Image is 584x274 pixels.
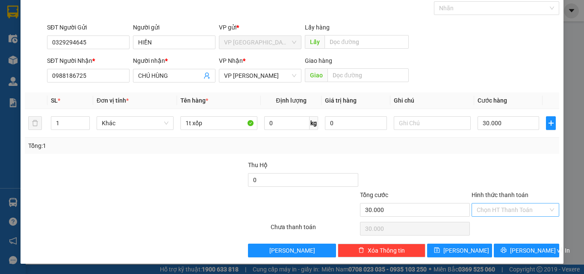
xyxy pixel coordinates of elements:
[368,246,405,255] span: Xóa Thông tin
[390,92,474,109] th: Ghi chú
[28,141,226,150] div: Tổng: 1
[427,244,493,257] button: save[PERSON_NAME]
[47,56,130,65] div: SĐT Người Nhận
[180,97,208,104] span: Tên hàng
[546,116,556,130] button: plus
[443,246,489,255] span: [PERSON_NAME]
[219,57,243,64] span: VP Nhận
[219,23,301,32] div: VP gửi
[434,247,440,254] span: save
[478,97,507,104] span: Cước hàng
[248,244,336,257] button: [PERSON_NAME]
[327,68,409,82] input: Dọc đường
[338,244,425,257] button: deleteXóa Thông tin
[501,247,507,254] span: printer
[102,117,168,130] span: Khác
[325,116,386,130] input: 0
[360,192,388,198] span: Tổng cước
[270,222,359,237] div: Chưa thanh toán
[180,116,257,130] input: VD: Bàn, Ghế
[28,116,42,130] button: delete
[276,97,306,104] span: Định lượng
[325,97,357,104] span: Giá trị hàng
[224,36,296,49] span: VP Đà Lạt
[494,244,559,257] button: printer[PERSON_NAME] và In
[510,246,570,255] span: [PERSON_NAME] và In
[324,35,409,49] input: Dọc đường
[310,116,318,130] span: kg
[305,68,327,82] span: Giao
[394,116,471,130] input: Ghi Chú
[248,162,268,168] span: Thu Hộ
[358,247,364,254] span: delete
[305,35,324,49] span: Lấy
[224,69,296,82] span: VP Phan Thiết
[269,246,315,255] span: [PERSON_NAME]
[133,23,215,32] div: Người gửi
[51,97,58,104] span: SL
[546,120,555,127] span: plus
[133,56,215,65] div: Người nhận
[204,72,210,79] span: user-add
[472,192,528,198] label: Hình thức thanh toán
[47,23,130,32] div: SĐT Người Gửi
[97,97,129,104] span: Đơn vị tính
[305,24,330,31] span: Lấy hàng
[305,57,332,64] span: Giao hàng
